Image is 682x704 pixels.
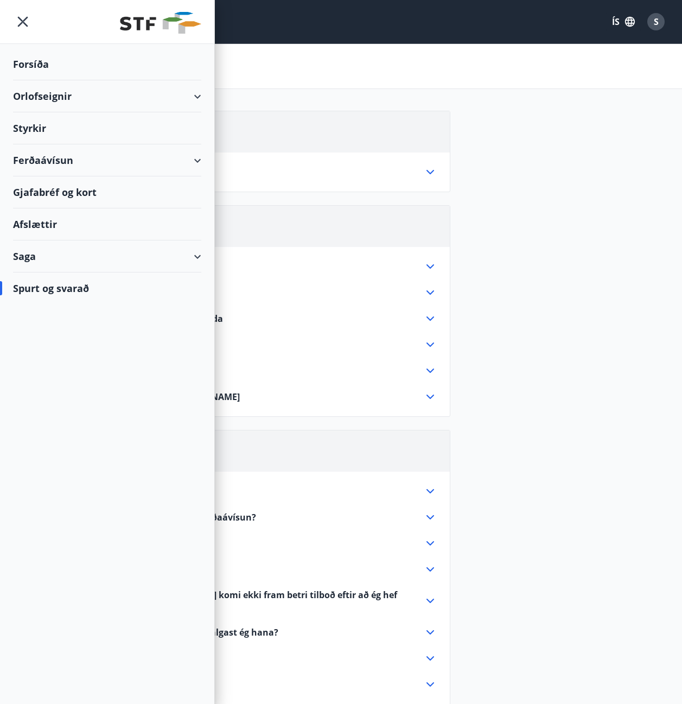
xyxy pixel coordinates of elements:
[13,176,201,208] div: Gjafabréf og kort
[13,144,201,176] div: Ferðaávísun
[120,12,201,34] img: union_logo
[27,485,437,498] div: Hvað er ferðaávísun?
[13,208,201,240] div: Afslættir
[13,48,201,80] div: Forsíða
[27,312,437,325] div: Afbókun og endurgreiðslur - Félag stjórnenda
[27,260,437,273] div: Afbókun og endurgreiðsla
[27,166,437,179] div: Brú - Jól og Áramót 2024
[27,338,437,351] div: Punktafrádráttur
[27,390,437,403] div: Afbókun og endurgreiðsla - SFV / [PERSON_NAME]
[27,626,437,639] div: Hvar kaupi ég ferðaávísunina og hvernig nálgast ég hana?
[643,9,669,35] button: S
[27,652,437,665] div: Hvernig nota ég ferðaávísunina?
[654,16,659,28] span: S
[13,12,33,31] button: menu
[606,12,641,31] button: ÍS
[27,589,437,613] div: Hvernig get ég treyst því að [PERSON_NAME] komi ekki fram betri tilboð eftir að ég hef keypt ferð...
[27,364,437,377] div: Leiguskilmálar
[13,80,201,112] div: Orlofseignir
[27,286,437,299] div: Afbókun og endurgreiðslur - Brú
[27,511,437,524] div: Hvers vegna ætti ég að [PERSON_NAME] ferðaávísun?
[27,678,437,691] div: Get ég fengið ávísunina endurgreidda?
[13,112,201,144] div: Styrkir
[13,272,201,304] div: Spurt og svarað
[27,563,437,576] div: Þarf ég að binda mig við tiltekið hótel?
[13,240,201,272] div: Saga
[27,589,411,613] span: Hvernig get ég treyst því að [PERSON_NAME] komi ekki fram betri tilboð eftir að ég hef keypt ferð...
[27,537,437,550] div: Hvar sé ég hvaða tilboð eru í boði?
